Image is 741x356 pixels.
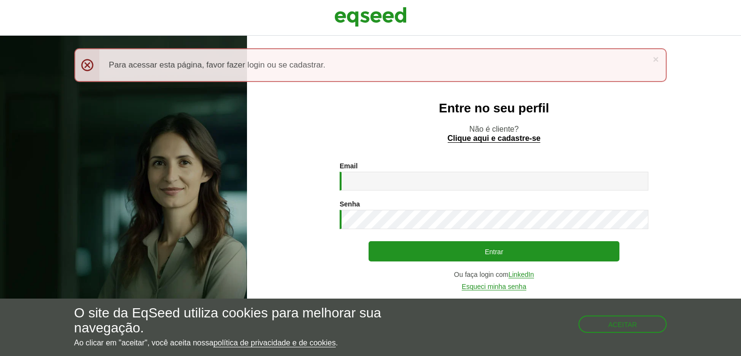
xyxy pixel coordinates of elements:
a: × [653,54,659,64]
div: Ou faça login com [340,271,648,278]
a: Esqueci minha senha [462,283,526,290]
button: Entrar [369,241,619,261]
a: Clique aqui e cadastre-se [448,135,541,143]
div: Para acessar esta página, favor fazer login ou se cadastrar. [74,48,667,82]
label: Senha [340,201,360,207]
button: Aceitar [578,315,667,333]
a: LinkedIn [508,271,534,278]
h2: Entre no seu perfil [266,101,722,115]
a: política de privacidade e de cookies [213,339,336,347]
h5: O site da EqSeed utiliza cookies para melhorar sua navegação. [74,306,430,336]
p: Não é cliente? [266,124,722,143]
label: Email [340,163,357,169]
img: EqSeed Logo [334,5,407,29]
p: Ao clicar em "aceitar", você aceita nossa . [74,338,430,347]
